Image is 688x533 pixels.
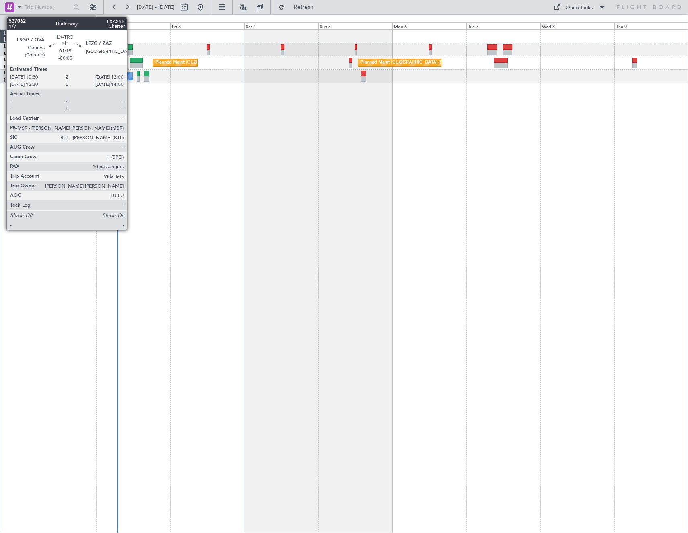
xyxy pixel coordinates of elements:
button: Quick Links [550,1,609,14]
span: LX-AOA [4,71,23,76]
div: Planned Maint [GEOGRAPHIC_DATA] [155,57,232,69]
a: [PERSON_NAME]/QSA [4,77,51,83]
a: EGGW/LTN [4,50,28,56]
div: Tue 7 [466,22,540,29]
span: LX-TRO [4,44,21,49]
button: Refresh [275,1,323,14]
div: Sat 4 [244,22,318,29]
div: Mon 6 [392,22,466,29]
div: Quick Links [566,4,593,12]
div: Wed 8 [540,22,614,29]
div: Sun 5 [318,22,392,29]
span: LX-INB [4,58,20,62]
button: Only With Activity [9,16,87,29]
a: LX-INBFalcon 900EX EASy II [4,58,68,62]
div: Fri 3 [170,22,244,29]
a: LX-AOACitation Mustang [4,71,62,76]
a: LX-TROLegacy 650 [4,44,47,49]
a: EDLW/DTM [4,64,28,70]
div: [DATE] [97,16,111,23]
input: Trip Number [25,1,71,13]
span: [DATE] - [DATE] [137,4,175,11]
div: Thu 2 [96,22,170,29]
div: Planned Maint [GEOGRAPHIC_DATA] ([GEOGRAPHIC_DATA]) [360,57,487,69]
span: Refresh [287,4,321,10]
span: Only With Activity [21,19,85,25]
